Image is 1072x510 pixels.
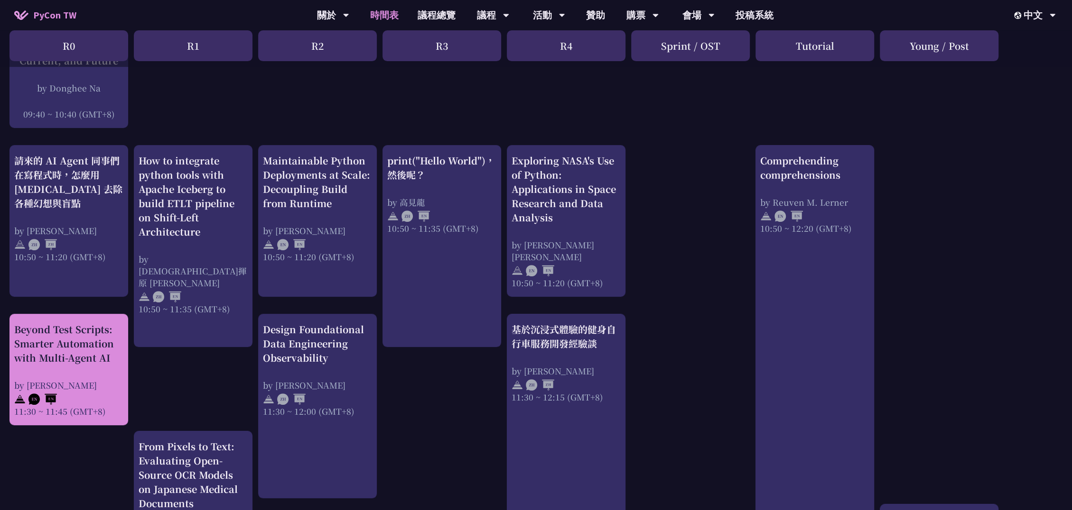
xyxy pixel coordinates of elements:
[387,154,496,234] a: print("Hello World")，然後呢？ by 高見龍 10:50 ~ 11:35 (GMT+8)
[28,393,57,405] img: ENEN.5a408d1.svg
[401,210,430,222] img: ZHEN.371966e.svg
[760,154,869,234] a: Comprehending comprehensions by Reuven M. Lerner 10:50 ~ 12:20 (GMT+8)
[263,154,372,210] div: Maintainable Python Deployments at Scale: Decoupling Build from Runtime
[387,196,496,208] div: by 高見龍
[387,210,399,222] img: svg+xml;base64,PHN2ZyB4bWxucz0iaHR0cDovL3d3dy53My5vcmcvMjAwMC9zdmciIHdpZHRoPSIyNCIgaGVpZ2h0PSIyNC...
[139,291,150,302] img: svg+xml;base64,PHN2ZyB4bWxucz0iaHR0cDovL3d3dy53My5vcmcvMjAwMC9zdmciIHdpZHRoPSIyNCIgaGVpZ2h0PSIyNC...
[512,322,621,351] div: 基於沉浸式體驗的健身自行車服務開發經驗談
[139,154,248,315] a: How to integrate python tools with Apache Iceberg to build ETLT pipeline on Shift-Left Architectu...
[263,405,372,417] div: 11:30 ~ 12:00 (GMT+8)
[774,210,803,222] img: ENEN.5a408d1.svg
[14,225,123,237] div: by [PERSON_NAME]
[387,154,496,182] div: print("Hello World")，然後呢？
[512,154,621,289] a: Exploring NASA's Use of Python: Applications in Space Research and Data Analysis by [PERSON_NAME]...
[14,39,123,120] a: CPython Past, Current, and Future by Donghee Na 09:40 ~ 10:40 (GMT+8)
[28,239,57,250] img: ZHZH.38617ef.svg
[507,30,625,61] div: R4
[512,277,621,289] div: 10:50 ~ 11:20 (GMT+8)
[277,239,306,250] img: ENEN.5a408d1.svg
[1014,12,1024,19] img: Locale Icon
[512,322,621,403] a: 基於沉浸式體驗的健身自行車服務開發經驗談 by [PERSON_NAME] 11:30 ~ 12:15 (GMT+8)
[526,265,554,276] img: ENEN.5a408d1.svg
[512,391,621,403] div: 11:30 ~ 12:15 (GMT+8)
[760,222,869,234] div: 10:50 ~ 12:20 (GMT+8)
[153,291,181,302] img: ZHEN.371966e.svg
[263,379,372,391] div: by [PERSON_NAME]
[277,393,306,405] img: ZHEN.371966e.svg
[258,30,377,61] div: R2
[139,303,248,315] div: 10:50 ~ 11:35 (GMT+8)
[512,239,621,263] div: by [PERSON_NAME] [PERSON_NAME]
[14,322,123,417] a: Beyond Test Scripts: Smarter Automation with Multi-Agent AI by [PERSON_NAME] 11:30 ~ 11:45 (GMT+8)
[134,30,252,61] div: R1
[512,265,523,276] img: svg+xml;base64,PHN2ZyB4bWxucz0iaHR0cDovL3d3dy53My5vcmcvMjAwMC9zdmciIHdpZHRoPSIyNCIgaGVpZ2h0PSIyNC...
[14,10,28,20] img: Home icon of PyCon TW 2025
[14,154,123,210] div: 請來的 AI Agent 同事們在寫程式時，怎麼用 [MEDICAL_DATA] 去除各種幻想與盲點
[263,322,372,365] div: Design Foundational Data Engineering Observability
[382,30,501,61] div: R3
[14,239,26,250] img: svg+xml;base64,PHN2ZyB4bWxucz0iaHR0cDovL3d3dy53My5vcmcvMjAwMC9zdmciIHdpZHRoPSIyNCIgaGVpZ2h0PSIyNC...
[526,379,554,391] img: ZHZH.38617ef.svg
[14,108,123,120] div: 09:40 ~ 10:40 (GMT+8)
[33,8,76,22] span: PyCon TW
[14,82,123,94] div: by Donghee Na
[14,393,26,405] img: svg+xml;base64,PHN2ZyB4bWxucz0iaHR0cDovL3d3dy53My5vcmcvMjAwMC9zdmciIHdpZHRoPSIyNCIgaGVpZ2h0PSIyNC...
[5,3,86,27] a: PyCon TW
[512,379,523,391] img: svg+xml;base64,PHN2ZyB4bWxucz0iaHR0cDovL3d3dy53My5vcmcvMjAwMC9zdmciIHdpZHRoPSIyNCIgaGVpZ2h0PSIyNC...
[263,393,274,405] img: svg+xml;base64,PHN2ZyB4bWxucz0iaHR0cDovL3d3dy53My5vcmcvMjAwMC9zdmciIHdpZHRoPSIyNCIgaGVpZ2h0PSIyNC...
[755,30,874,61] div: Tutorial
[263,225,372,237] div: by [PERSON_NAME]
[14,251,123,263] div: 10:50 ~ 11:20 (GMT+8)
[14,322,123,365] div: Beyond Test Scripts: Smarter Automation with Multi-Agent AI
[760,210,772,222] img: svg+xml;base64,PHN2ZyB4bWxucz0iaHR0cDovL3d3dy53My5vcmcvMjAwMC9zdmciIHdpZHRoPSIyNCIgaGVpZ2h0PSIyNC...
[139,154,248,239] div: How to integrate python tools with Apache Iceberg to build ETLT pipeline on Shift-Left Architecture
[9,30,128,61] div: R0
[14,405,123,417] div: 11:30 ~ 11:45 (GMT+8)
[512,365,621,377] div: by [PERSON_NAME]
[880,30,998,61] div: Young / Post
[760,196,869,208] div: by Reuven M. Lerner
[631,30,750,61] div: Sprint / OST
[139,253,248,289] div: by [DEMOGRAPHIC_DATA]揮原 [PERSON_NAME]
[14,154,123,263] a: 請來的 AI Agent 同事們在寫程式時，怎麼用 [MEDICAL_DATA] 去除各種幻想與盲點 by [PERSON_NAME] 10:50 ~ 11:20 (GMT+8)
[263,251,372,263] div: 10:50 ~ 11:20 (GMT+8)
[263,154,372,263] a: Maintainable Python Deployments at Scale: Decoupling Build from Runtime by [PERSON_NAME] 10:50 ~ ...
[263,322,372,417] a: Design Foundational Data Engineering Observability by [PERSON_NAME] 11:30 ~ 12:00 (GMT+8)
[263,239,274,250] img: svg+xml;base64,PHN2ZyB4bWxucz0iaHR0cDovL3d3dy53My5vcmcvMjAwMC9zdmciIHdpZHRoPSIyNCIgaGVpZ2h0PSIyNC...
[387,222,496,234] div: 10:50 ~ 11:35 (GMT+8)
[512,154,621,225] div: Exploring NASA's Use of Python: Applications in Space Research and Data Analysis
[760,154,869,182] div: Comprehending comprehensions
[14,379,123,391] div: by [PERSON_NAME]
